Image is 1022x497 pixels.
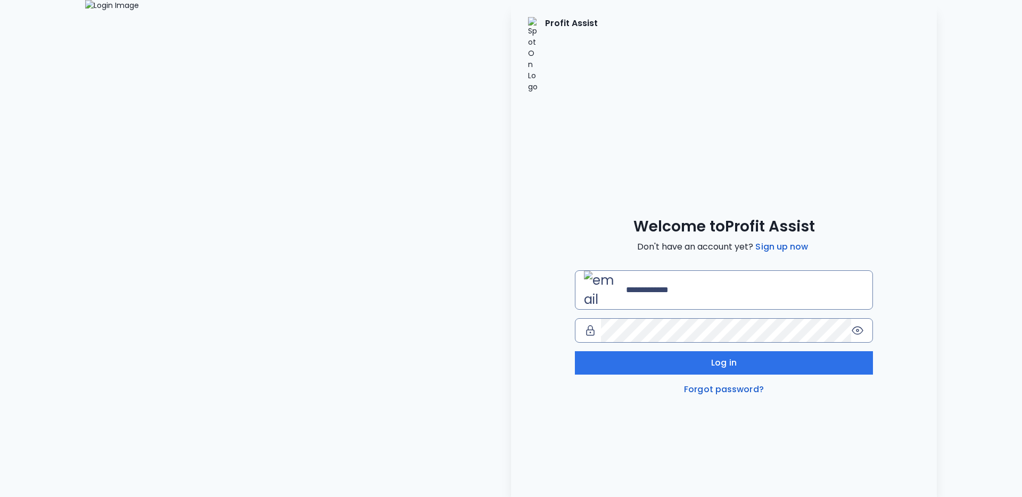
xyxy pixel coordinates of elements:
a: Sign up now [753,241,810,253]
span: Log in [711,357,737,369]
img: email [584,271,622,309]
a: Forgot password? [682,383,766,396]
span: Welcome to Profit Assist [633,217,815,236]
span: Don't have an account yet? [637,241,810,253]
p: Profit Assist [545,17,598,93]
button: Log in [575,351,873,375]
img: SpotOn Logo [528,17,539,93]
